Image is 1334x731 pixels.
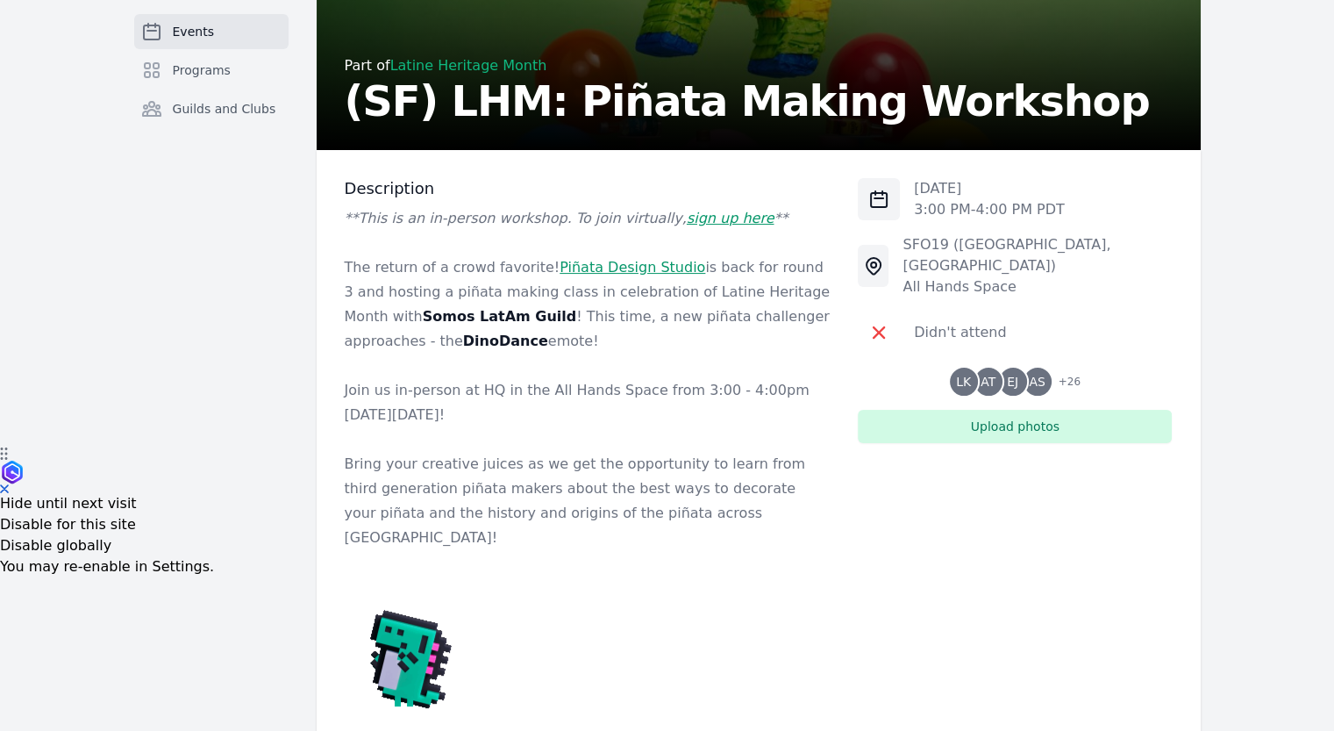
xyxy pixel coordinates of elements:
[345,603,457,715] img: 2e270bb773d66bdf.gif
[687,210,774,226] a: sign up here
[390,57,547,74] a: Latine Heritage Month
[173,23,214,40] span: Events
[345,210,687,226] em: **This is an in-person workshop. To join virtually,
[134,91,289,126] a: Guilds and Clubs
[345,378,831,427] p: Join us in-person at HQ in the All Hands Space from 3:00 - 4:00pm [DATE][DATE]!
[345,255,831,354] p: The return of a crowd favorite! is back for round 3 and hosting a piñata making class in celebrat...
[914,199,1065,220] p: 3:00 PM - 4:00 PM PDT
[914,322,1006,343] div: Didn't attend
[134,14,289,49] a: Events
[134,14,289,154] nav: Sidebar
[345,55,1150,76] div: Part of
[902,234,1172,276] div: SFO19 ([GEOGRAPHIC_DATA], [GEOGRAPHIC_DATA])
[173,100,276,118] span: Guilds and Clubs
[902,276,1172,297] div: All Hands Space
[1007,376,1018,388] span: EJ
[134,53,289,88] a: Programs
[981,376,995,388] span: AT
[914,178,1065,199] p: [DATE]
[858,410,1172,443] button: Upload photos
[345,452,831,550] p: Bring your creative juices as we get the opportunity to learn from third generation piñata makers...
[173,61,231,79] span: Programs
[1029,376,1045,388] span: AS
[345,80,1150,122] h2: (SF) LHM: Piñata Making Workshop
[1048,371,1081,396] span: + 26
[463,333,548,349] strong: DinoDance
[423,308,576,325] strong: Somos LatAm Guild
[560,259,705,276] a: Piñata Design Studio
[345,178,831,199] h3: Description
[956,376,971,388] span: LK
